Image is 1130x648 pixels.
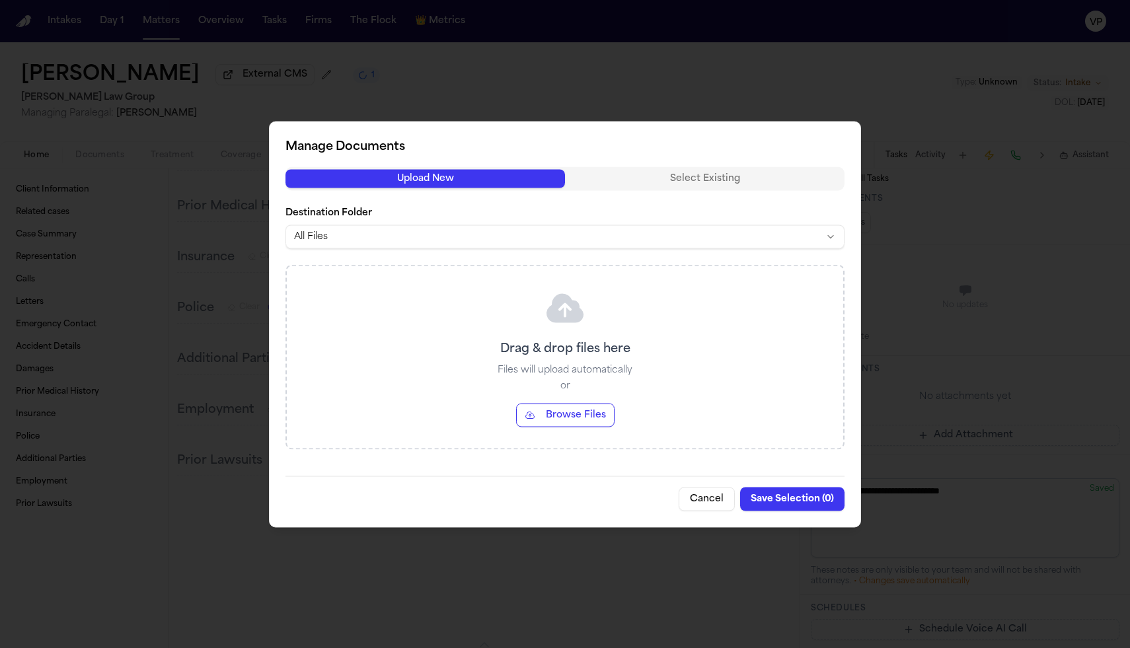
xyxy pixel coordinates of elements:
[500,340,630,358] p: Drag & drop files here
[560,379,570,392] p: or
[285,169,565,188] button: Upload New
[285,206,845,219] label: Destination Folder
[516,403,615,427] button: Browse Files
[285,137,845,156] h2: Manage Documents
[679,487,735,511] button: Cancel
[565,169,845,188] button: Select Existing
[740,487,845,511] button: Save Selection (0)
[498,363,632,377] p: Files will upload automatically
